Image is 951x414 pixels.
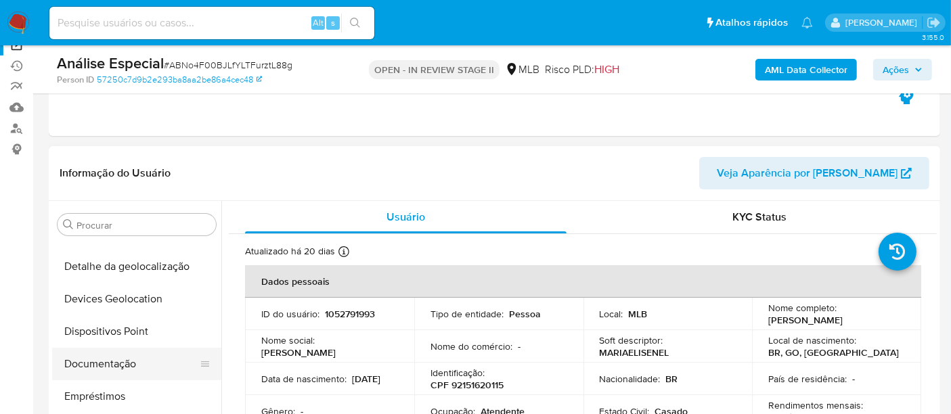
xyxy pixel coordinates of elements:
button: Ações [873,59,932,80]
p: alexandra.macedo@mercadolivre.com [845,16,922,29]
span: s [331,16,335,29]
th: Dados pessoais [245,265,921,298]
div: MLB [505,62,539,77]
p: Rendimentos mensais : [768,399,863,411]
p: BR [666,373,678,385]
p: Tipo de entidade : [430,308,504,320]
button: Detalhe da geolocalização [52,250,221,283]
button: Empréstimos [52,380,221,413]
p: Soft descriptor : [600,334,663,346]
button: Veja Aparência por [PERSON_NAME] [699,157,929,189]
p: BR, GO, [GEOGRAPHIC_DATA] [768,346,899,359]
p: Data de nascimento : [261,373,347,385]
a: 57250c7d9b2e293ba8aa2be86a4cec48 [97,74,262,86]
span: Atalhos rápidos [715,16,788,30]
button: search-icon [341,14,369,32]
p: ID do usuário : [261,308,319,320]
span: Usuário [386,209,425,225]
p: País de residência : [768,373,847,385]
span: # ABNo4F00BJLfYLTFurztL88g [164,58,292,72]
p: - [852,373,855,385]
input: Pesquise usuários ou casos... [49,14,374,32]
span: Alt [313,16,324,29]
h1: Informação do Usuário [60,166,171,180]
p: CPF 92151620115 [430,379,504,391]
a: Sair [927,16,941,30]
p: - [518,340,521,352]
span: Veja Aparência por [PERSON_NAME] [717,157,898,189]
span: HIGH [594,62,619,77]
span: KYC Status [733,209,787,225]
p: [PERSON_NAME] [768,314,843,326]
button: Devices Geolocation [52,283,221,315]
p: Nacionalidade : [600,373,661,385]
p: Identificação : [430,367,485,379]
button: Dispositivos Point [52,315,221,348]
span: Ações [883,59,909,80]
b: Person ID [57,74,94,86]
p: Nome do comércio : [430,340,512,352]
span: Risco PLD: [545,62,619,77]
p: 1052791993 [325,308,375,320]
p: Nome completo : [768,302,837,314]
b: AML Data Collector [765,59,847,80]
p: MLB [629,308,648,320]
span: 3.155.0 [922,32,944,43]
p: Atualizado há 20 dias [245,245,335,258]
button: Procurar [63,219,74,230]
p: Nome social : [261,334,315,346]
a: Notificações [801,17,813,28]
button: AML Data Collector [755,59,857,80]
p: [DATE] [352,373,380,385]
p: Local de nascimento : [768,334,856,346]
p: MARIAELISENEL [600,346,669,359]
button: Documentação [52,348,211,380]
p: Pessoa [509,308,541,320]
p: Local : [600,308,623,320]
p: OPEN - IN REVIEW STAGE II [369,60,500,79]
p: [PERSON_NAME] [261,346,336,359]
b: Análise Especial [57,52,164,74]
input: Procurar [76,219,211,231]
